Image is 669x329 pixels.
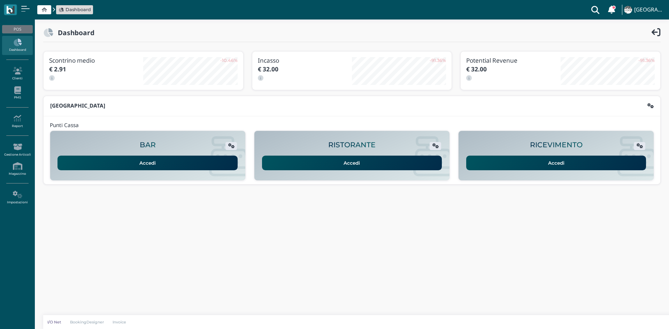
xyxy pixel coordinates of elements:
[2,84,32,103] a: PMS
[2,159,32,179] a: Magazzino
[2,188,32,207] a: Impostazioni
[66,6,91,13] span: Dashboard
[2,36,32,55] a: Dashboard
[258,65,278,73] b: € 32.00
[328,141,376,149] h2: RISTORANTE
[2,25,32,33] div: POS
[140,141,156,149] h2: BAR
[50,102,105,109] b: [GEOGRAPHIC_DATA]
[50,123,79,128] h4: Punti Cassa
[53,29,94,36] h2: Dashboard
[623,1,665,18] a: ... [GEOGRAPHIC_DATA]
[2,112,32,131] a: Report
[466,57,560,64] h3: Potential Revenue
[624,6,632,14] img: ...
[59,6,91,13] a: Dashboard
[530,141,583,149] h2: RICEVIMENTO
[6,6,14,14] img: logo
[620,307,663,323] iframe: Help widget launcher
[49,65,66,73] b: € 2.91
[57,156,238,170] a: Accedi
[2,64,32,83] a: Clienti
[466,156,646,170] a: Accedi
[262,156,442,170] a: Accedi
[634,7,665,13] h4: [GEOGRAPHIC_DATA]
[466,65,487,73] b: € 32.00
[258,57,352,64] h3: Incasso
[2,140,32,159] a: Gestione Articoli
[49,57,143,64] h3: Scontrino medio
